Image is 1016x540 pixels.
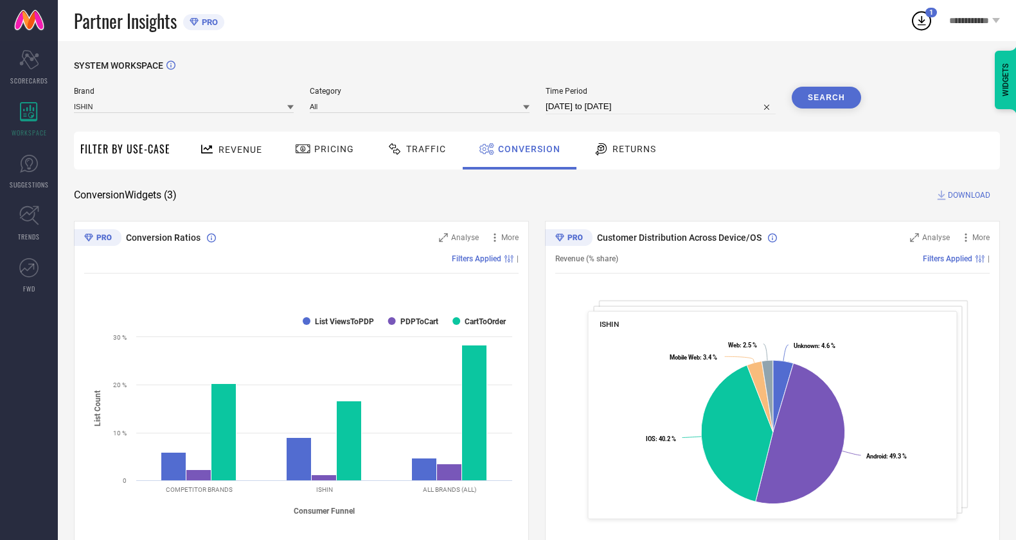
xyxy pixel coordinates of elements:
[315,317,374,326] text: List ViewsToPDP
[728,342,757,349] text: : 2.5 %
[80,141,170,157] span: Filter By Use-Case
[12,128,47,137] span: WORKSPACE
[218,144,262,155] span: Revenue
[465,317,506,326] text: CartToOrder
[93,390,102,426] tspan: List Count
[498,144,560,154] span: Conversion
[501,233,519,242] span: More
[517,254,519,263] span: |
[922,233,950,242] span: Analyse
[400,317,438,326] text: PDPToCart
[199,17,218,27] span: PRO
[74,60,163,71] span: SYSTEM WORKSPACE
[439,233,448,242] svg: Zoom
[728,342,740,349] tspan: Web
[113,334,127,341] text: 30 %
[923,254,972,263] span: Filters Applied
[310,87,530,96] span: Category
[866,453,907,460] text: : 49.3 %
[74,8,177,34] span: Partner Insights
[670,354,700,361] tspan: Mobile Web
[555,254,618,263] span: Revenue (% share)
[546,87,776,96] span: Time Period
[646,435,676,442] text: : 40.2 %
[316,486,333,493] text: ISHIN
[18,232,40,241] span: TRENDS
[910,233,919,242] svg: Zoom
[670,354,717,361] text: : 3.4 %
[866,453,886,460] tspan: Android
[546,99,776,114] input: Select time period
[451,233,479,242] span: Analyse
[74,229,121,248] div: Premium
[948,189,990,202] span: DOWNLOAD
[646,435,655,442] tspan: IOS
[972,233,990,242] span: More
[314,144,354,154] span: Pricing
[612,144,656,154] span: Returns
[113,430,127,437] text: 10 %
[545,229,593,248] div: Premium
[74,189,177,202] span: Conversion Widgets ( 3 )
[166,486,233,493] text: COMPETITOR BRANDS
[406,144,446,154] span: Traffic
[452,254,501,263] span: Filters Applied
[988,254,990,263] span: |
[792,87,861,109] button: Search
[794,342,818,349] tspan: Unknown
[23,284,35,293] span: FWD
[126,232,201,243] span: Conversion Ratios
[597,232,762,243] span: Customer Distribution Across Device/OS
[423,486,476,493] text: ALL BRANDS (ALL)
[600,320,619,329] span: ISHIN
[10,180,49,189] span: SUGGESTIONS
[113,381,127,388] text: 20 %
[123,477,127,484] text: 0
[910,9,933,32] div: Open download list
[294,506,355,515] tspan: Consumer Funnel
[10,76,48,85] span: SCORECARDS
[74,87,294,96] span: Brand
[794,342,835,349] text: : 4.6 %
[929,8,933,17] span: 1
